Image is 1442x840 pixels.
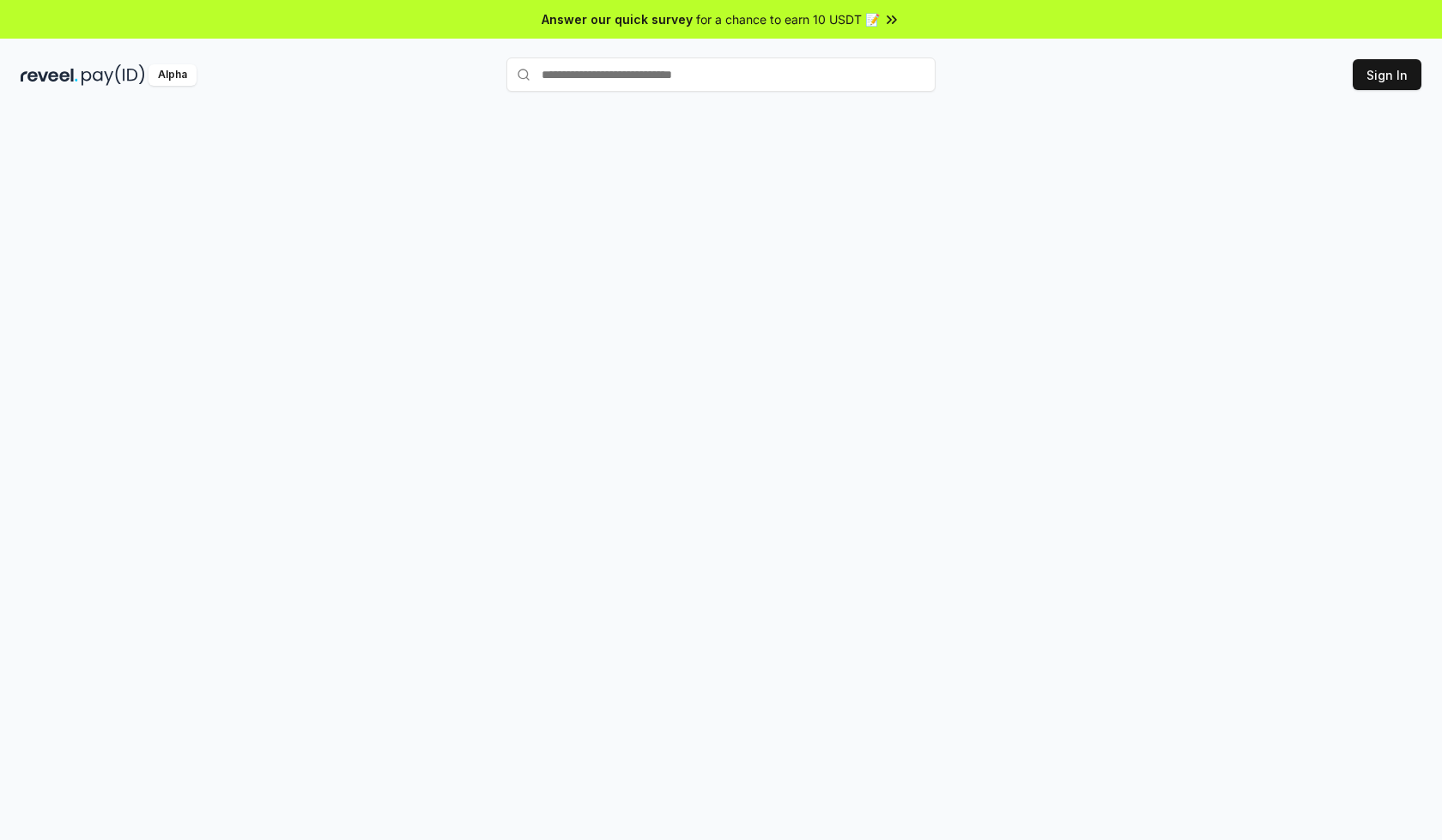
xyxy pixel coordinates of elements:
[82,64,145,86] img: pay_id
[148,64,197,86] div: Alpha
[542,10,693,28] span: Answer our quick survey
[696,10,880,28] span: for a chance to earn 10 USDT 📝
[21,64,78,86] img: reveel_dark
[1353,59,1421,90] button: Sign In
